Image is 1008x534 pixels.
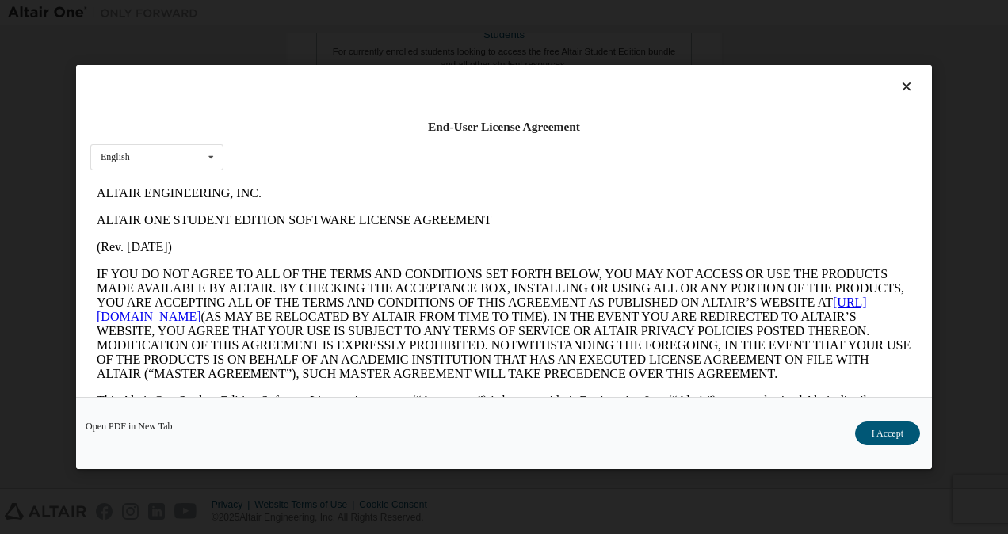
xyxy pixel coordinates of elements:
[6,6,821,21] p: ALTAIR ENGINEERING, INC.
[6,60,821,74] p: (Rev. [DATE])
[86,421,173,431] a: Open PDF in New Tab
[6,87,821,201] p: IF YOU DO NOT AGREE TO ALL OF THE TERMS AND CONDITIONS SET FORTH BELOW, YOU MAY NOT ACCESS OR USE...
[855,421,920,445] button: I Accept
[101,152,130,162] div: English
[6,214,821,285] p: This Altair One Student Edition Software License Agreement (“Agreement”) is between Altair Engine...
[6,33,821,48] p: ALTAIR ONE STUDENT EDITION SOFTWARE LICENSE AGREEMENT
[90,119,918,135] div: End-User License Agreement
[6,116,777,143] a: [URL][DOMAIN_NAME]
